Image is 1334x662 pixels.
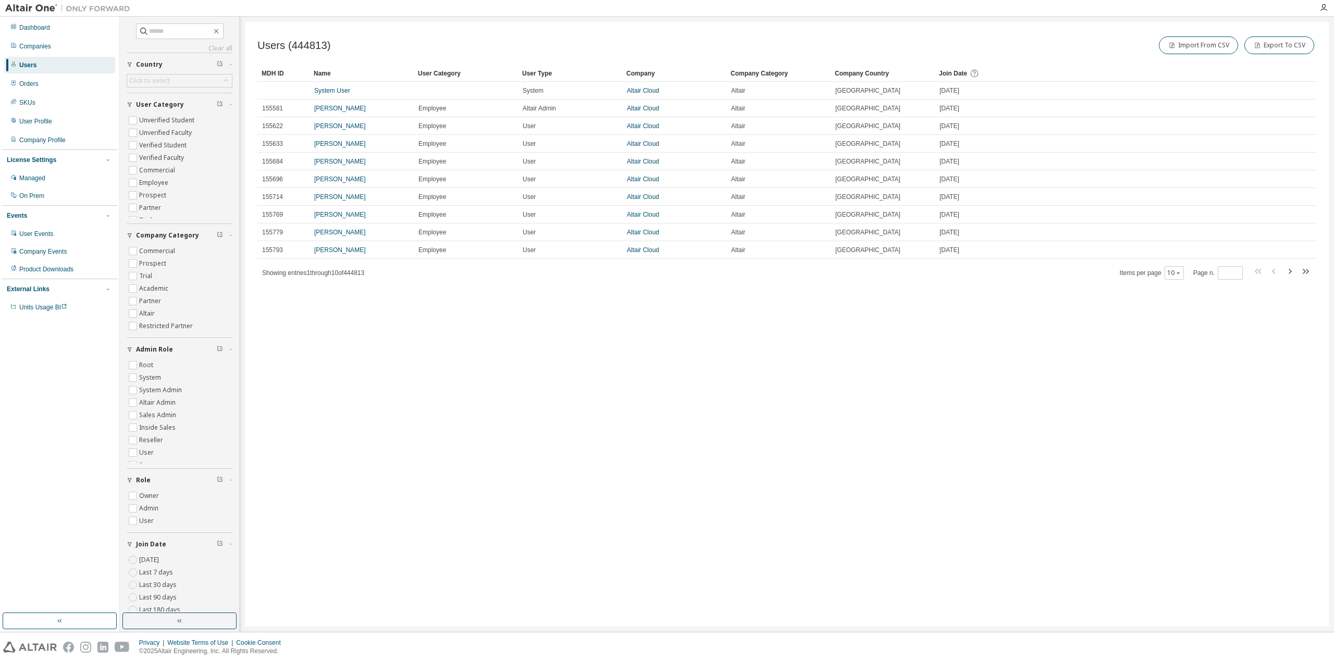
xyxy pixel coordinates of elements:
a: [PERSON_NAME] [314,229,366,236]
label: [DATE] [139,554,161,566]
img: linkedin.svg [97,642,108,653]
a: Altair Cloud [627,193,659,201]
label: Commercial [139,164,177,177]
div: Company Events [19,247,67,256]
span: Items per page [1120,266,1184,280]
span: Clear filter [217,231,223,240]
div: Companies [19,42,51,51]
label: Partner [139,202,163,214]
img: youtube.svg [115,642,130,653]
span: [DATE] [940,122,959,130]
div: External Links [7,285,50,293]
span: User [523,157,536,166]
span: [DATE] [940,193,959,201]
span: [GEOGRAPHIC_DATA] [835,228,900,236]
img: Altair One [5,3,135,14]
button: Join Date [127,533,232,556]
span: 155696 [262,175,283,183]
a: [PERSON_NAME] [314,158,366,165]
label: Root [139,359,155,371]
a: Altair Cloud [627,140,659,147]
span: Join Date [136,540,166,548]
span: [GEOGRAPHIC_DATA] [835,246,900,254]
span: Altair [731,122,745,130]
label: Trial [139,270,154,282]
span: [GEOGRAPHIC_DATA] [835,140,900,148]
img: facebook.svg [63,642,74,653]
div: License Settings [7,156,56,164]
label: Last 30 days [139,579,179,591]
label: Unverified Faculty [139,127,194,139]
a: Altair Cloud [627,246,659,254]
svg: Date when the user was first added or directly signed up. If the user was deleted and later re-ad... [970,69,979,78]
span: Employee [418,122,446,130]
label: Restricted Partner [139,320,195,332]
span: [DATE] [940,246,959,254]
div: Product Downloads [19,265,73,273]
span: [GEOGRAPHIC_DATA] [835,175,900,183]
button: Export To CSV [1244,36,1314,54]
div: MDH ID [262,65,305,82]
span: Showing entries 1 through 10 of 444813 [262,269,364,277]
span: Employee [418,210,446,219]
span: 155779 [262,228,283,236]
span: Clear filter [217,345,223,354]
div: Company Category [731,65,826,82]
div: Cookie Consent [236,639,287,647]
span: [DATE] [940,104,959,113]
label: Reseller [139,434,165,446]
label: System Admin [139,384,184,396]
label: Last 7 days [139,566,175,579]
label: System [139,371,163,384]
span: User [523,140,536,148]
span: [GEOGRAPHIC_DATA] [835,122,900,130]
button: Country [127,53,232,76]
span: Altair [731,175,745,183]
a: Altair Cloud [627,87,659,94]
span: Employee [418,104,446,113]
a: Altair Cloud [627,158,659,165]
span: 155793 [262,246,283,254]
span: User [523,246,536,254]
span: [GEOGRAPHIC_DATA] [835,104,900,113]
a: Altair Cloud [627,229,659,236]
a: [PERSON_NAME] [314,193,366,201]
label: User [139,515,156,527]
div: Click to select [129,77,170,85]
div: SKUs [19,98,35,107]
div: Website Terms of Use [167,639,236,647]
button: User Category [127,93,232,116]
span: User [523,210,536,219]
span: System [523,86,544,95]
p: © 2025 Altair Engineering, Inc. All Rights Reserved. [139,647,287,656]
span: Clear filter [217,101,223,109]
span: [GEOGRAPHIC_DATA] [835,210,900,219]
span: 155633 [262,140,283,148]
a: [PERSON_NAME] [314,140,366,147]
div: User Category [418,65,514,82]
label: Support [139,459,166,471]
div: Users [19,61,36,69]
span: User [523,193,536,201]
span: Role [136,476,151,484]
label: Owner [139,490,161,502]
label: Trial [139,214,154,227]
span: User [523,175,536,183]
label: Altair Admin [139,396,178,409]
a: Altair Cloud [627,122,659,130]
span: Altair [731,104,745,113]
span: User [523,228,536,236]
span: Page n. [1193,266,1243,280]
label: Sales Admin [139,409,178,421]
label: Prospect [139,189,168,202]
span: Join Date [939,70,967,77]
label: Verified Student [139,139,189,152]
div: User Profile [19,117,52,126]
div: Privacy [139,639,167,647]
span: Altair [731,157,745,166]
button: Role [127,469,232,492]
span: Altair [731,246,745,254]
span: [GEOGRAPHIC_DATA] [835,193,900,201]
span: Altair [731,86,745,95]
span: Clear filter [217,540,223,548]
